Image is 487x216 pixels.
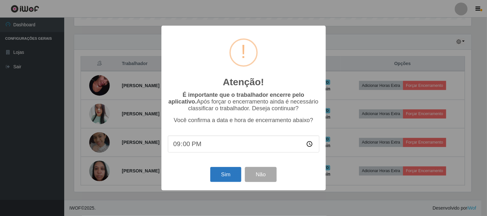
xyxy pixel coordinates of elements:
p: Após forçar o encerramento ainda é necessário classificar o trabalhador. Deseja continuar? [168,92,319,112]
h2: Atenção! [223,76,264,88]
button: Não [245,167,277,182]
p: Você confirma a data e hora de encerramento abaixo? [168,117,319,124]
button: Sim [210,167,241,182]
b: É importante que o trabalhador encerre pelo aplicativo. [169,92,304,105]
